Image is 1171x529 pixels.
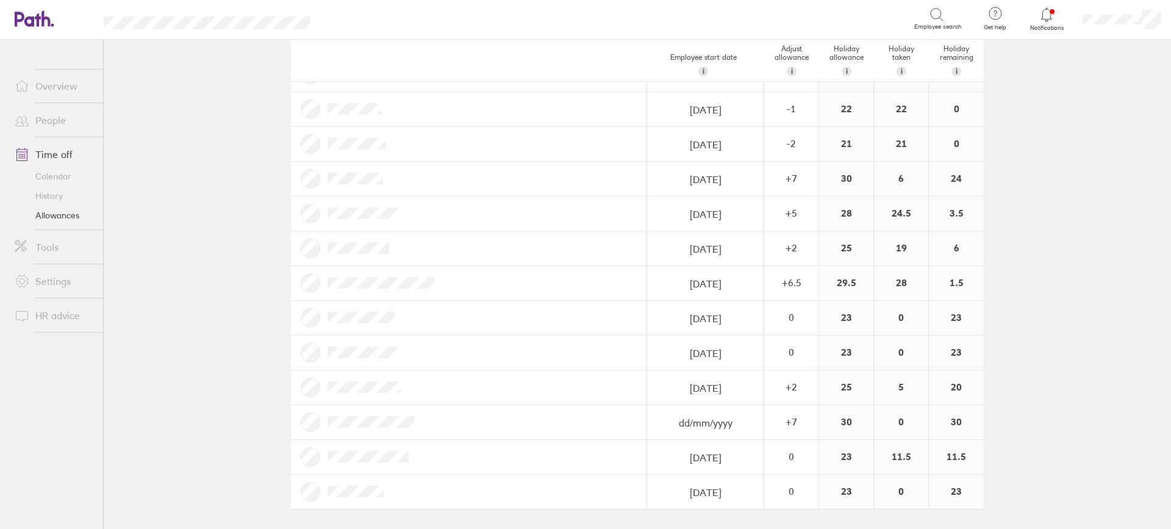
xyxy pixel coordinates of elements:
div: 30 [819,405,873,439]
div: 6 [929,231,984,265]
div: Holiday allowance [819,40,874,81]
div: 22 [874,92,928,126]
input: dd/mm/yyyy [648,162,763,196]
div: 5 [874,370,928,405]
a: Notifications [1027,6,1067,32]
div: 24 [929,162,984,196]
a: Tools [5,235,103,259]
div: 3.5 [929,196,984,231]
input: dd/mm/yyyy [648,197,763,231]
span: i [703,67,704,76]
a: History [5,186,103,206]
div: + 5 [765,207,818,218]
div: 0 [765,347,818,358]
span: i [791,67,793,76]
div: 0 [874,475,928,509]
a: HR advice [5,303,103,328]
a: Calendar [5,167,103,186]
div: 11.5 [929,440,984,474]
div: 29.5 [819,266,873,300]
div: Holiday taken [874,40,929,81]
div: 0 [765,451,818,462]
div: 23 [819,440,873,474]
div: 23 [929,301,984,335]
div: 22 [819,92,873,126]
div: Adjust allowance [764,40,819,81]
div: + 2 [765,381,818,392]
div: 1.5 [929,266,984,300]
a: Allowances [5,206,103,225]
div: + 2 [765,242,818,253]
input: dd/mm/yyyy [648,371,763,405]
input: dd/mm/yyyy [648,475,763,509]
span: Employee search [914,23,962,31]
div: 23 [819,301,873,335]
div: 25 [819,370,873,405]
div: 0 [874,301,928,335]
div: 21 [874,127,928,161]
div: 20 [929,370,984,405]
input: dd/mm/yyyy [648,267,763,301]
div: + 7 [765,173,818,184]
div: 0 [874,336,928,370]
input: dd/mm/yyyy [648,232,763,266]
input: dd/mm/yyyy [648,336,763,370]
div: 28 [874,266,928,300]
span: i [956,67,958,76]
div: 30 [819,162,873,196]
div: 0 [929,92,984,126]
input: dd/mm/yyyy [648,406,763,440]
span: i [846,67,848,76]
div: + 6.5 [765,277,818,288]
div: 0 [874,405,928,439]
div: 23 [819,336,873,370]
input: dd/mm/yyyy [648,128,763,162]
input: dd/mm/yyyy [648,301,763,336]
div: 0 [765,486,818,497]
div: 24.5 [874,196,928,231]
div: 0 [929,127,984,161]
a: Settings [5,269,103,293]
a: Time off [5,142,103,167]
div: Employee start date [642,48,764,81]
div: 23 [929,336,984,370]
span: Notifications [1027,24,1067,32]
div: -2 [765,138,818,149]
div: Search [343,13,374,24]
div: + 7 [765,416,818,427]
div: 23 [819,475,873,509]
div: Holiday remaining [929,40,984,81]
span: Get help [975,24,1015,31]
div: 0 [765,312,818,323]
div: 30 [929,405,984,439]
div: 23 [929,475,984,509]
div: -1 [765,103,818,114]
div: 11.5 [874,440,928,474]
div: 19 [874,231,928,265]
span: i [901,67,903,76]
input: dd/mm/yyyy [648,441,763,475]
div: 6 [874,162,928,196]
div: 21 [819,127,873,161]
a: Overview [5,74,103,98]
div: 28 [819,196,873,231]
div: 25 [819,231,873,265]
input: dd/mm/yyyy [648,93,763,127]
a: People [5,108,103,132]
